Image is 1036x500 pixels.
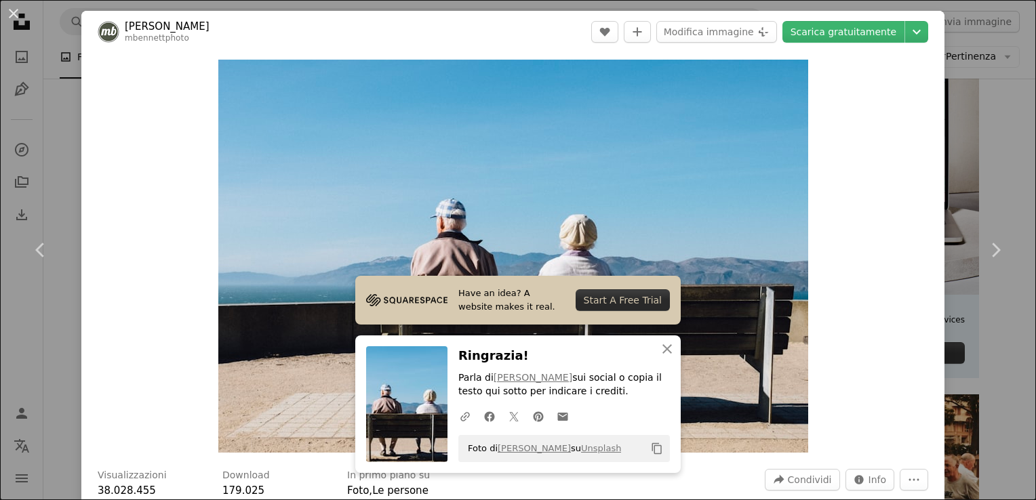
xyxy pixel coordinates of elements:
[458,287,565,314] span: Have an idea? A website makes it real.
[222,484,264,497] span: 179.025
[900,469,928,491] button: Altre azioni
[955,185,1036,315] a: Avanti
[125,20,210,33] a: [PERSON_NAME]
[125,33,189,43] a: mbennettphoto
[624,21,651,43] button: Aggiungi alla Collezione
[355,276,681,325] a: Have an idea? A website makes it real.Start A Free Trial
[645,437,669,460] button: Copia negli appunti
[576,289,670,311] div: Start A Free Trial
[218,60,808,453] img: uomo e donna seduti sulla panchina di fronte al mare
[765,469,840,491] button: Condividi questa immagine
[222,469,270,482] h3: Download
[591,21,618,43] button: Mi piace
[461,438,621,459] span: Foto di su
[477,402,502,430] a: Condividi su Facebook
[502,402,526,430] a: Condividi su Twitter
[581,443,621,453] a: Unsplash
[458,371,670,398] p: Parla di sui social o copia il testo qui sotto per indicare i crediti.
[347,469,430,482] h3: In primo piano su
[369,484,372,497] span: ,
[526,402,551,430] a: Condividi su Pinterest
[656,21,777,43] button: Modifica immagine
[788,470,832,490] span: Condividi
[494,372,572,383] a: [PERSON_NAME]
[98,484,156,497] span: 38.028.455
[366,290,447,310] img: file-1705255347840-230a6ab5bca9image
[551,402,575,430] a: Condividi per email
[372,484,429,497] a: Le persone
[98,469,167,482] h3: Visualizzazioni
[98,21,119,43] img: Vai al profilo di Matt Bennett
[498,443,571,453] a: [PERSON_NAME]
[869,470,887,490] span: Info
[347,484,369,497] a: Foto
[905,21,928,43] button: Scegli le dimensioni del download
[782,21,904,43] a: Scarica gratuitamente
[218,60,808,453] button: Ingrandisci questa immagine
[458,346,670,366] h3: Ringrazia!
[845,469,895,491] button: Statistiche su questa immagine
